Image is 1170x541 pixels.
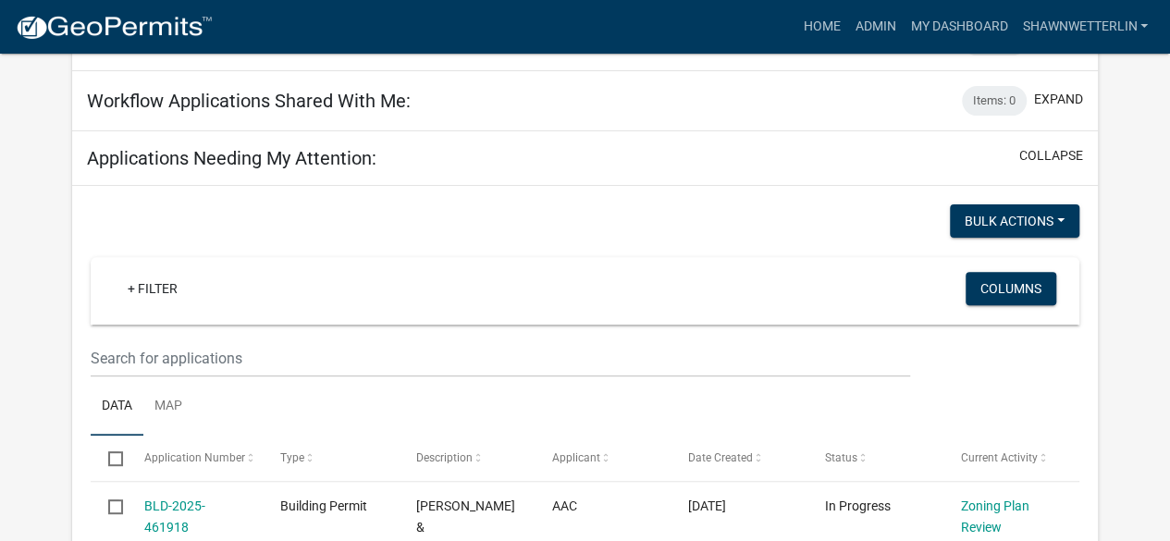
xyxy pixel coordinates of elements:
span: In Progress [824,498,890,513]
span: 08/11/2025 [688,498,726,513]
span: Type [280,451,304,464]
a: + Filter [113,272,192,305]
span: Status [824,451,856,464]
span: AAC [552,498,577,513]
span: Description [416,451,473,464]
input: Search for applications [91,339,909,377]
datatable-header-cell: Description [399,436,535,480]
button: Bulk Actions [950,204,1079,238]
span: Current Activity [960,451,1037,464]
button: Columns [966,272,1056,305]
datatable-header-cell: Applicant [535,436,671,480]
a: Map [143,377,193,436]
span: Date Created [688,451,753,464]
a: Admin [847,9,903,44]
span: Application Number [144,451,245,464]
a: ShawnWetterlin [1015,9,1155,44]
a: BLD-2025-461918 [144,498,205,535]
div: Items: 0 [962,86,1027,116]
a: Data [91,377,143,436]
button: expand [1034,90,1083,109]
datatable-header-cell: Current Activity [942,436,1078,480]
a: Home [795,9,847,44]
datatable-header-cell: Application Number [127,436,263,480]
datatable-header-cell: Date Created [671,436,807,480]
datatable-header-cell: Type [263,436,399,480]
span: Building Permit [280,498,367,513]
a: My Dashboard [903,9,1015,44]
button: collapse [1019,146,1083,166]
span: Applicant [552,451,600,464]
h5: Workflow Applications Shared With Me: [87,90,411,112]
datatable-header-cell: Select [91,436,126,480]
datatable-header-cell: Status [807,436,942,480]
h5: Applications Needing My Attention: [87,147,376,169]
a: Zoning Plan Review [960,498,1028,535]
